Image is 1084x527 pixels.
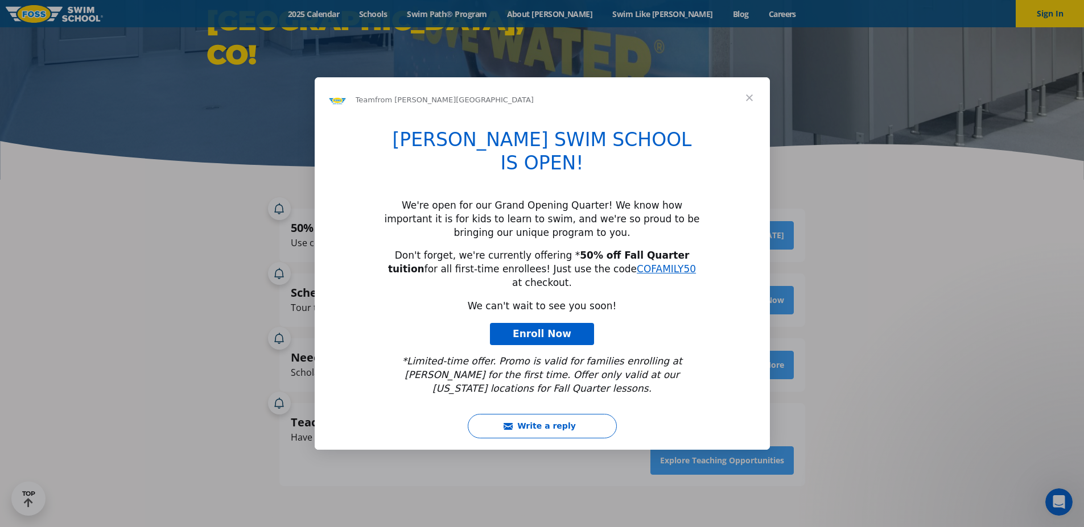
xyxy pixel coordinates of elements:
span: from [PERSON_NAME][GEOGRAPHIC_DATA] [375,96,534,104]
button: Write a reply [468,414,617,438]
div: Don't forget, we're currently offering * for all first-time enrollees! Just use the code at check... [384,249,700,289]
h1: [PERSON_NAME] SWIM SCHOOL IS OPEN! [384,128,700,182]
div: We're open for our Grand Opening Quarter! We know how important it is for kids to learn to swim, ... [384,199,700,239]
span: Close [729,77,770,118]
img: Profile image for Team [328,91,347,109]
div: We can't wait to see you soon! [384,300,700,313]
span: Team [356,96,375,104]
b: 50% off Fall Quarter tuition [388,250,689,275]
a: COFAMILY50 [637,263,696,275]
i: *Limited-time offer. Promo is valid for families enrolling at [PERSON_NAME] for the first time. O... [402,355,682,394]
span: Enroll Now [513,328,571,339]
a: Enroll Now [490,323,594,346]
